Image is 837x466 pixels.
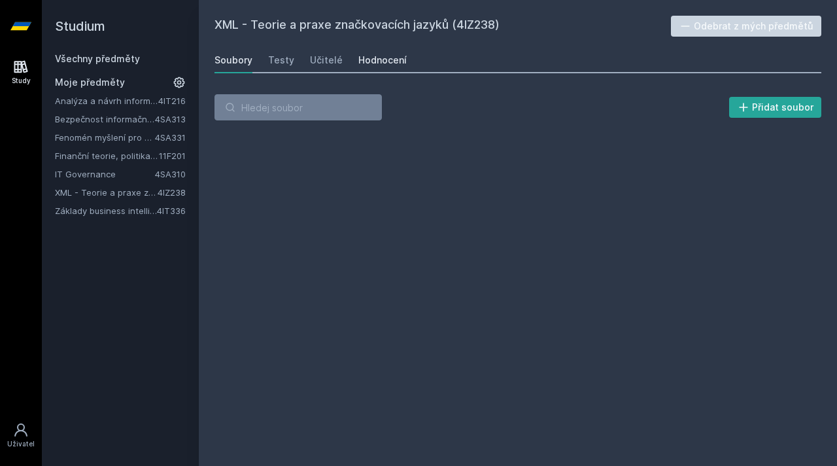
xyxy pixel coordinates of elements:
a: Uživatel [3,416,39,456]
a: Bezpečnost informačních systémů [55,113,155,126]
button: Přidat soubor [729,97,822,118]
h2: XML - Teorie a praxe značkovacích jazyků (4IZ238) [214,16,671,37]
div: Soubory [214,54,252,67]
a: 4SA310 [155,169,186,179]
a: Všechny předměty [55,53,140,64]
span: Moje předměty [55,76,125,89]
a: 4IZ238 [158,187,186,198]
a: Fenomén myšlení pro manažery [55,131,155,144]
button: Odebrat z mých předmětů [671,16,822,37]
a: Soubory [214,47,252,73]
a: 4SA313 [155,114,186,124]
a: XML - Teorie a praxe značkovacích jazyků [55,186,158,199]
a: Testy [268,47,294,73]
a: Analýza a návrh informačních systémů [55,94,158,107]
a: 11F201 [159,151,186,161]
div: Testy [268,54,294,67]
div: Study [12,76,31,86]
a: Study [3,52,39,92]
a: IT Governance [55,168,155,181]
div: Učitelé [310,54,343,67]
a: 4IT216 [158,96,186,106]
input: Hledej soubor [214,94,382,120]
div: Uživatel [7,439,35,449]
div: Hodnocení [358,54,407,67]
a: 4IT336 [157,206,186,216]
a: Učitelé [310,47,343,73]
a: Základy business intelligence [55,204,157,217]
a: Finanční teorie, politika a instituce [55,149,159,162]
a: 4SA331 [155,132,186,143]
a: Hodnocení [358,47,407,73]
